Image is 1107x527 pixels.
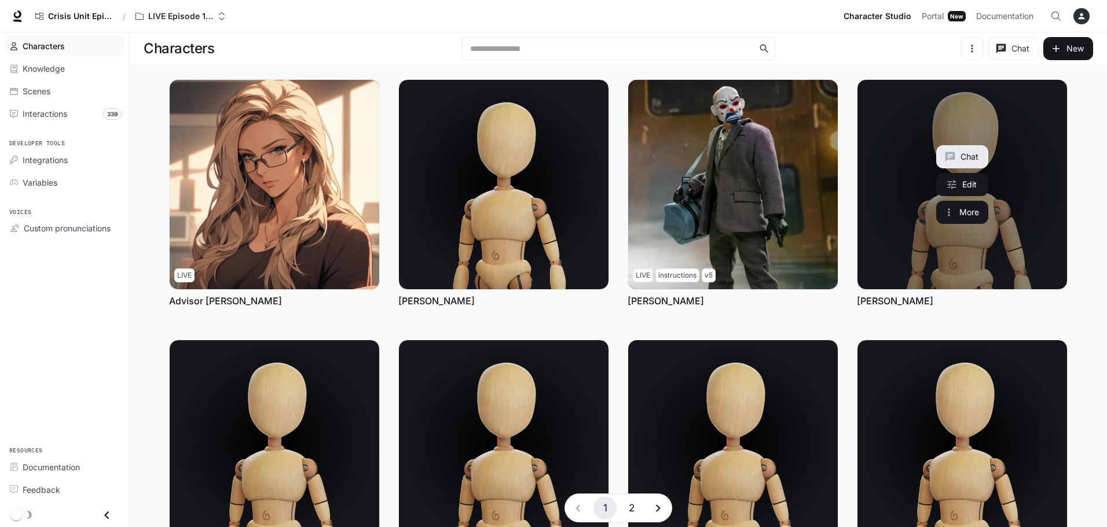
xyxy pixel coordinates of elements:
[23,85,50,97] span: Scenes
[1044,5,1068,28] button: Open Command Menu
[922,9,944,24] span: Portal
[23,176,57,189] span: Variables
[5,150,124,170] a: Integrations
[399,80,609,289] img: Alan Tiles
[10,508,22,521] span: Dark mode toggle
[839,5,916,28] a: Character Studio
[917,5,970,28] a: PortalNew
[5,172,124,193] a: Variables
[620,496,643,519] button: Go to page 2
[972,5,1042,28] a: Documentation
[857,80,1067,289] a: Carol Sanderson
[398,294,475,307] a: [PERSON_NAME]
[169,294,282,307] a: Advisor [PERSON_NAME]
[23,40,65,52] span: Characters
[5,58,124,79] a: Knowledge
[628,294,704,307] a: [PERSON_NAME]
[5,36,124,56] a: Characters
[988,37,1039,60] button: Chat
[23,154,68,166] span: Integrations
[5,457,124,477] a: Documentation
[48,12,113,21] span: Crisis Unit Episode 1
[170,80,379,289] img: Advisor Clarke
[94,503,120,527] button: Close drawer
[936,173,988,196] a: Edit Carol Sanderson
[23,484,60,496] span: Feedback
[565,493,672,522] nav: pagination navigation
[593,496,617,519] button: page 1
[844,9,911,24] span: Character Studio
[5,104,124,124] a: Interactions
[948,11,966,21] div: New
[30,5,118,28] a: Crisis Unit Episode 1
[647,496,670,519] button: Go to next page
[144,37,214,60] h1: Characters
[628,80,838,289] img: Bryan Warren
[976,9,1033,24] span: Documentation
[5,81,124,101] a: Scenes
[5,480,124,500] a: Feedback
[5,218,124,238] a: Custom pronunciations
[857,294,933,307] a: [PERSON_NAME]
[103,108,122,120] span: 339
[936,145,988,168] button: Chat with Carol Sanderson
[1043,37,1093,60] button: New
[148,12,213,21] p: LIVE Episode 1 - Crisis Unit
[23,461,80,473] span: Documentation
[936,201,988,224] button: More actions
[118,10,130,23] div: /
[23,108,67,120] span: Interactions
[130,5,231,28] button: Open workspace menu
[24,222,111,234] span: Custom pronunciations
[23,62,65,75] span: Knowledge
